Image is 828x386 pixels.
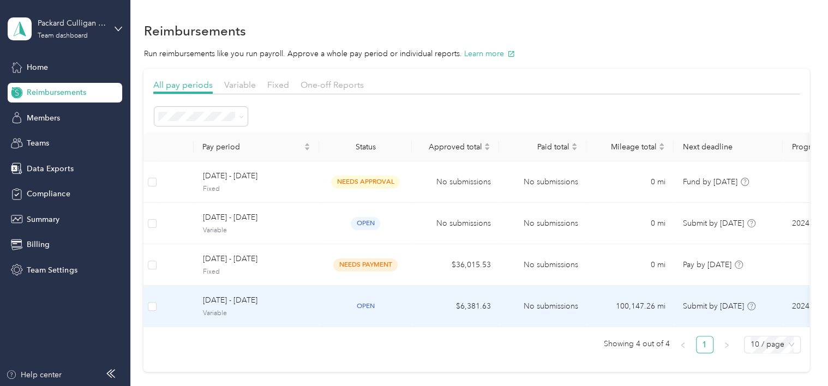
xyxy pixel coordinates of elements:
td: 100,147.26 mi [586,286,674,327]
span: right [723,342,730,348]
td: No submissions [499,286,586,327]
th: Next deadline [674,132,783,161]
div: Status [328,142,403,152]
span: Fund by [DATE] [682,177,737,186]
td: No submissions [412,203,499,244]
td: No submissions [499,161,586,203]
span: caret-up [658,141,665,148]
span: needs payment [333,258,398,271]
span: Data Exports [27,163,73,174]
th: Approved total [412,132,499,161]
li: Next Page [718,336,735,353]
span: Fixed [267,80,289,90]
span: All pay periods [153,80,213,90]
span: [DATE] - [DATE] [202,294,310,306]
span: caret-down [658,146,665,152]
span: Mileage total [595,142,656,152]
span: Variable [202,309,310,318]
span: [DATE] - [DATE] [202,170,310,182]
span: Compliance [27,188,70,200]
span: Pay by [DATE] [682,260,731,269]
span: Submit by [DATE] [682,219,743,228]
span: caret-up [571,141,578,148]
td: $6,381.63 [412,286,499,327]
span: caret-down [304,146,310,152]
span: left [680,342,686,348]
span: 10 / page [751,336,794,353]
button: Learn more [464,48,515,59]
span: caret-down [484,146,490,152]
td: No submissions [499,203,586,244]
td: 0 mi [586,203,674,244]
span: Submit by [DATE] [682,301,743,311]
iframe: Everlance-gr Chat Button Frame [767,325,828,386]
span: Home [27,62,48,73]
span: caret-down [571,146,578,152]
span: [DATE] - [DATE] [202,253,310,265]
th: Mileage total [586,132,674,161]
td: $36,015.53 [412,244,499,286]
td: No submissions [412,161,499,203]
p: Run reimbursements like you run payroll. Approve a whole pay period or individual reports. [143,48,809,59]
span: Team Settings [27,264,77,276]
span: needs approval [331,176,400,188]
button: right [718,336,735,353]
span: Summary [27,214,59,225]
span: open [351,300,380,312]
span: Showing 4 out of 4 [604,336,670,352]
li: Previous Page [674,336,692,353]
button: left [674,336,692,353]
span: [DATE] - [DATE] [202,212,310,224]
td: No submissions [499,244,586,286]
td: 0 mi [586,161,674,203]
span: Variable [224,80,256,90]
span: Billing [27,239,50,250]
span: Fixed [202,267,310,277]
th: Paid total [499,132,586,161]
div: Team dashboard [38,33,88,39]
span: One-off Reports [301,80,364,90]
h1: Reimbursements [143,25,245,37]
span: Members [27,112,60,124]
span: Paid total [508,142,569,152]
span: Teams [27,137,49,149]
span: Variable [202,226,310,236]
span: Approved total [421,142,482,152]
th: Pay period [194,132,319,161]
button: Help center [6,369,62,381]
div: Packard Culligan Home Office [38,17,106,29]
span: Pay period [202,142,302,152]
span: caret-up [484,141,490,148]
div: Page Size [744,336,801,353]
span: open [351,217,380,230]
span: caret-up [304,141,310,148]
span: Reimbursements [27,87,86,98]
a: 1 [697,336,713,353]
span: Fixed [202,184,310,194]
td: 0 mi [586,244,674,286]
